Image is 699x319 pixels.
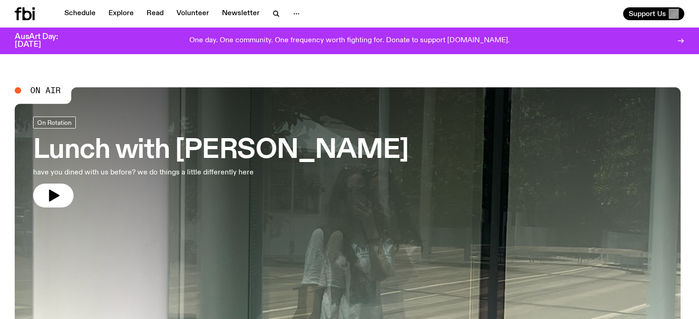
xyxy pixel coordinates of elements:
button: Support Us [623,7,684,20]
a: Read [141,7,169,20]
a: Lunch with [PERSON_NAME]have you dined with us before? we do things a little differently here [33,117,409,207]
a: On Rotation [33,117,76,129]
span: On Air [30,86,61,95]
a: Volunteer [171,7,215,20]
p: have you dined with us before? we do things a little differently here [33,167,268,178]
h3: AusArt Day: [DATE] [15,33,74,49]
span: Support Us [629,10,666,18]
h3: Lunch with [PERSON_NAME] [33,138,409,163]
a: Newsletter [216,7,265,20]
a: Schedule [59,7,101,20]
p: One day. One community. One frequency worth fighting for. Donate to support [DOMAIN_NAME]. [189,37,510,45]
a: Explore [103,7,139,20]
span: On Rotation [37,119,72,126]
